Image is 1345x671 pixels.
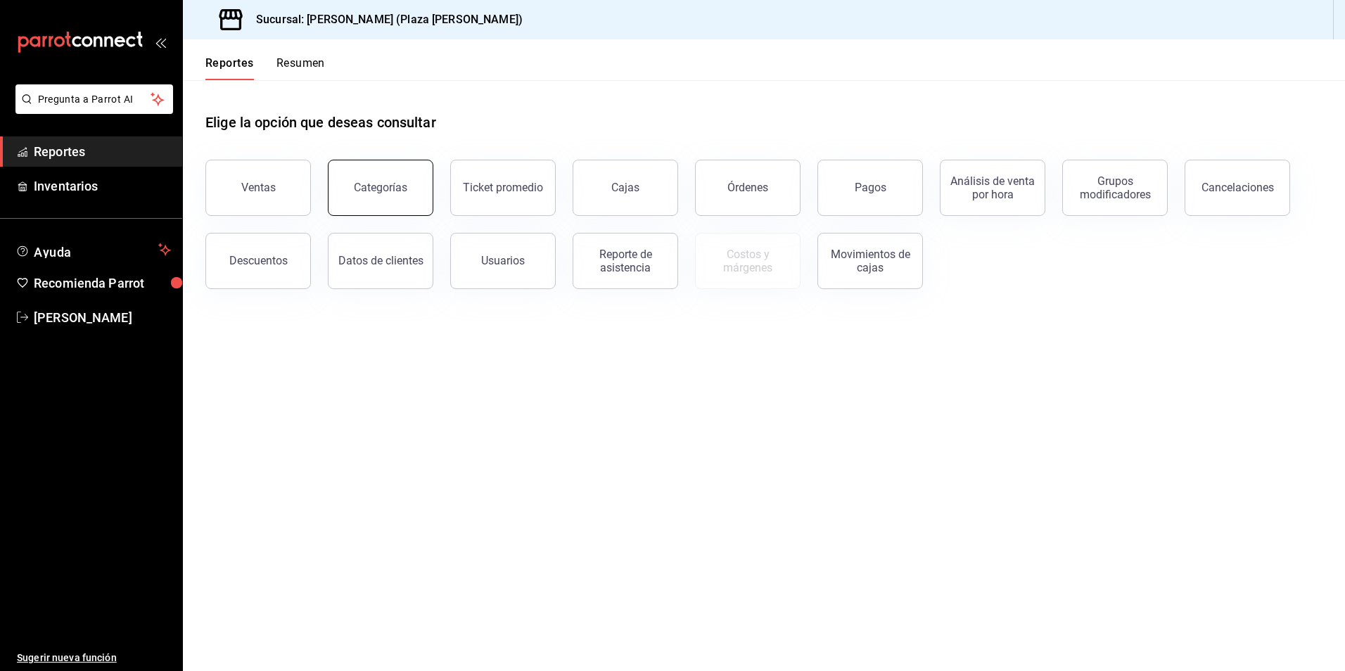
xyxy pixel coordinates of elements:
div: Órdenes [727,181,768,194]
div: Descuentos [229,254,288,267]
button: Categorías [328,160,433,216]
div: Análisis de venta por hora [949,174,1036,201]
button: Análisis de venta por hora [940,160,1045,216]
div: Cajas [611,181,639,194]
div: Ticket promedio [463,181,543,194]
div: Grupos modificadores [1071,174,1159,201]
button: Reportes [205,56,254,80]
div: Ventas [241,181,276,194]
span: Sugerir nueva función [17,651,171,665]
div: Categorías [354,181,407,194]
button: Usuarios [450,233,556,289]
div: Usuarios [481,254,525,267]
span: Recomienda Parrot [34,274,171,293]
button: Datos de clientes [328,233,433,289]
button: Movimientos de cajas [817,233,923,289]
button: Ticket promedio [450,160,556,216]
span: Reportes [34,142,171,161]
button: Órdenes [695,160,801,216]
button: Resumen [276,56,325,80]
button: Cajas [573,160,678,216]
button: Reporte de asistencia [573,233,678,289]
a: Pregunta a Parrot AI [10,102,173,117]
button: Pregunta a Parrot AI [15,84,173,114]
span: Ayuda [34,241,153,258]
div: Datos de clientes [338,254,423,267]
button: Grupos modificadores [1062,160,1168,216]
span: Pregunta a Parrot AI [38,92,151,107]
button: Descuentos [205,233,311,289]
button: Contrata inventarios para ver este reporte [695,233,801,289]
span: Inventarios [34,177,171,196]
div: Reporte de asistencia [582,248,669,274]
button: Pagos [817,160,923,216]
button: Cancelaciones [1185,160,1290,216]
h1: Elige la opción que deseas consultar [205,112,436,133]
div: Costos y márgenes [704,248,791,274]
div: Pagos [855,181,886,194]
div: Movimientos de cajas [827,248,914,274]
div: navigation tabs [205,56,325,80]
h3: Sucursal: [PERSON_NAME] (Plaza [PERSON_NAME]) [245,11,523,28]
div: Cancelaciones [1201,181,1274,194]
span: [PERSON_NAME] [34,308,171,327]
button: open_drawer_menu [155,37,166,48]
button: Ventas [205,160,311,216]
